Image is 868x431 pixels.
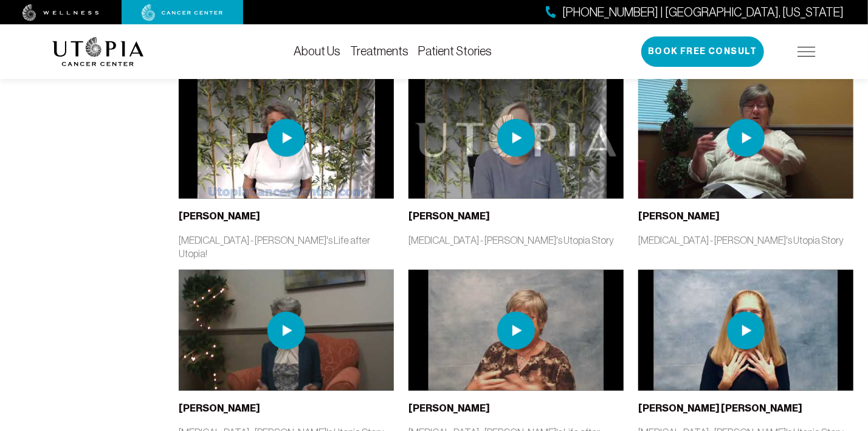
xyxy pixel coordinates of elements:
[418,44,492,58] a: Patient Stories
[142,4,223,21] img: cancer center
[408,233,624,247] p: [MEDICAL_DATA] - [PERSON_NAME]'s Utopia Story
[179,402,260,414] b: [PERSON_NAME]
[179,210,260,222] b: [PERSON_NAME]
[408,78,624,199] img: thumbnail
[408,210,490,222] b: [PERSON_NAME]
[179,233,394,260] p: [MEDICAL_DATA] - [PERSON_NAME]'s Life after Utopia!
[52,37,144,66] img: logo
[294,44,340,58] a: About Us
[22,4,99,21] img: wellness
[797,47,816,57] img: icon-hamburger
[546,4,844,21] a: [PHONE_NUMBER] | [GEOGRAPHIC_DATA], [US_STATE]
[179,270,394,391] img: thumbnail
[350,44,408,58] a: Treatments
[562,4,844,21] span: [PHONE_NUMBER] | [GEOGRAPHIC_DATA], [US_STATE]
[408,402,490,414] b: [PERSON_NAME]
[497,312,535,350] img: play icon
[497,119,535,157] img: play icon
[641,36,764,67] button: Book Free Consult
[267,312,305,350] img: play icon
[267,119,305,157] img: play icon
[408,270,624,391] img: thumbnail
[179,78,394,199] img: thumbnail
